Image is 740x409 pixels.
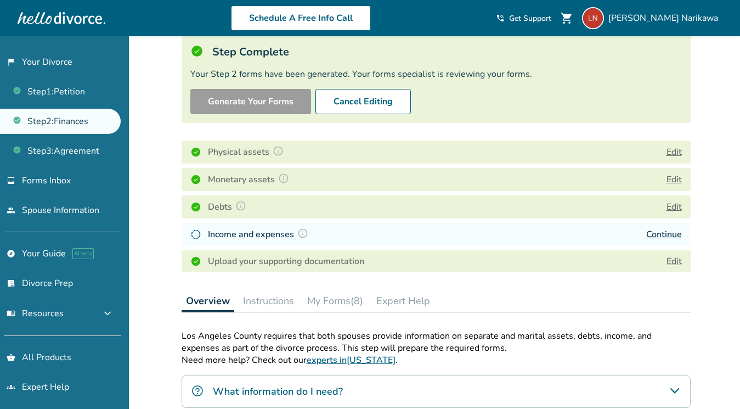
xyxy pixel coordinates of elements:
[273,145,284,156] img: Question Mark
[685,356,740,409] iframe: Chat Widget
[190,174,201,185] img: Completed
[208,227,312,242] h4: Income and expenses
[303,290,368,312] button: My Forms(8)
[190,256,201,267] img: Completed
[182,375,691,408] div: What information do I need?
[7,353,15,362] span: shopping_basket
[208,145,287,159] h4: Physical assets
[496,14,505,23] span: phone_in_talk
[7,176,15,185] span: inbox
[190,89,311,114] button: Generate Your Forms
[213,384,343,399] h4: What information do I need?
[666,200,682,214] button: Edit
[496,13,551,24] a: phone_in_talkGet Support
[297,228,308,239] img: Question Mark
[182,354,691,366] p: Need more help? Check out our .
[101,307,114,320] span: expand_more
[190,201,201,212] img: Completed
[372,290,434,312] button: Expert Help
[208,200,250,214] h4: Debts
[608,12,722,24] span: [PERSON_NAME] Narikawa
[208,255,364,268] h4: Upload your supporting documentation
[7,249,15,258] span: explore
[7,383,15,391] span: groups
[278,173,289,184] img: Question Mark
[190,68,682,80] div: Your Step 2 forms have been generated. Your forms specialist is reviewing your forms.
[231,5,371,31] a: Schedule A Free Info Call
[239,290,298,312] button: Instructions
[7,307,64,320] span: Resources
[182,290,234,312] button: Overview
[666,145,682,159] button: Edit
[7,58,15,66] span: flag_2
[22,175,71,187] span: Forms Inbox
[646,228,682,240] a: Continue
[7,279,15,288] span: list_alt_check
[7,309,15,318] span: menu_book
[182,330,691,354] p: Los Angeles County requires that both spouses provide information on separate and marital assets,...
[235,200,246,211] img: Question Mark
[208,172,292,187] h4: Monetary assets
[307,354,396,366] a: experts in[US_STATE]
[315,89,411,114] button: Cancel Editing
[191,384,204,397] img: What information do I need?
[72,248,94,259] span: AI beta
[190,147,201,158] img: Completed
[666,255,682,267] a: Edit
[582,7,604,29] img: lamiro29@gmail.com
[190,229,201,240] img: In Progress
[212,44,289,59] h5: Step Complete
[666,173,682,186] button: Edit
[560,12,573,25] span: shopping_cart
[509,13,551,24] span: Get Support
[7,206,15,215] span: people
